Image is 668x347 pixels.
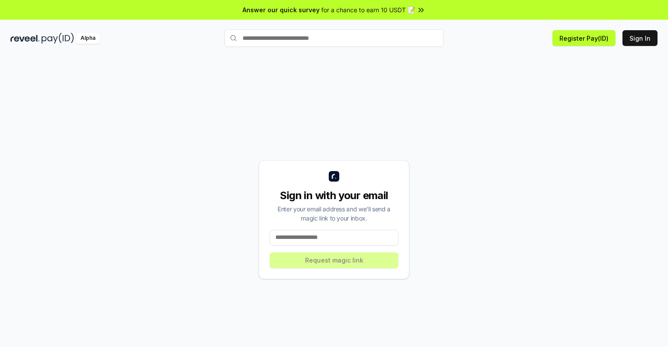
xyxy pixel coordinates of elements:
span: for a chance to earn 10 USDT 📝 [321,5,415,14]
img: reveel_dark [11,33,40,44]
button: Register Pay(ID) [552,30,615,46]
span: Answer our quick survey [243,5,320,14]
div: Sign in with your email [270,189,398,203]
img: pay_id [42,33,74,44]
img: logo_small [329,171,339,182]
button: Sign In [622,30,657,46]
div: Alpha [76,33,100,44]
div: Enter your email address and we’ll send a magic link to your inbox. [270,204,398,223]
